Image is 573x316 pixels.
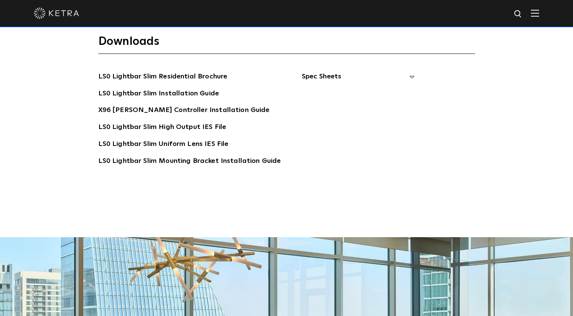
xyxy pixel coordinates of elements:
[98,88,219,100] a: LS0 Lightbar Slim Installation Guide
[98,122,226,134] a: LS0 Lightbar Slim High Output IES File
[98,71,228,83] a: LS0 Lightbar Slim Residential Brochure
[98,34,475,54] h3: Downloads
[34,8,79,19] img: ketra-logo-2019-white
[98,105,270,117] a: X96 [PERSON_NAME] Controller Installation Guide
[98,139,229,151] a: LS0 Lightbar Slim Uniform Lens IES File
[301,71,414,88] span: Spec Sheets
[531,9,539,17] img: Hamburger%20Nav.svg
[98,156,281,168] a: LS0 Lightbar Slim Mounting Bracket Installation Guide
[513,9,523,19] img: search icon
